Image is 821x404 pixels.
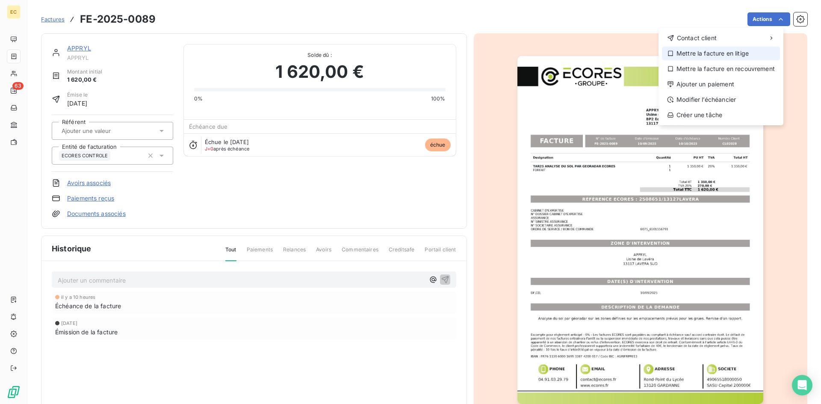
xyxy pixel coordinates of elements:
div: Modifier l’échéancier [662,93,780,106]
div: Ajouter un paiement [662,77,780,91]
div: Actions [659,28,783,125]
div: Créer une tâche [662,108,780,122]
span: Contact client [677,34,717,42]
div: Mettre la facture en recouvrement [662,62,780,76]
div: Mettre la facture en litige [662,47,780,60]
